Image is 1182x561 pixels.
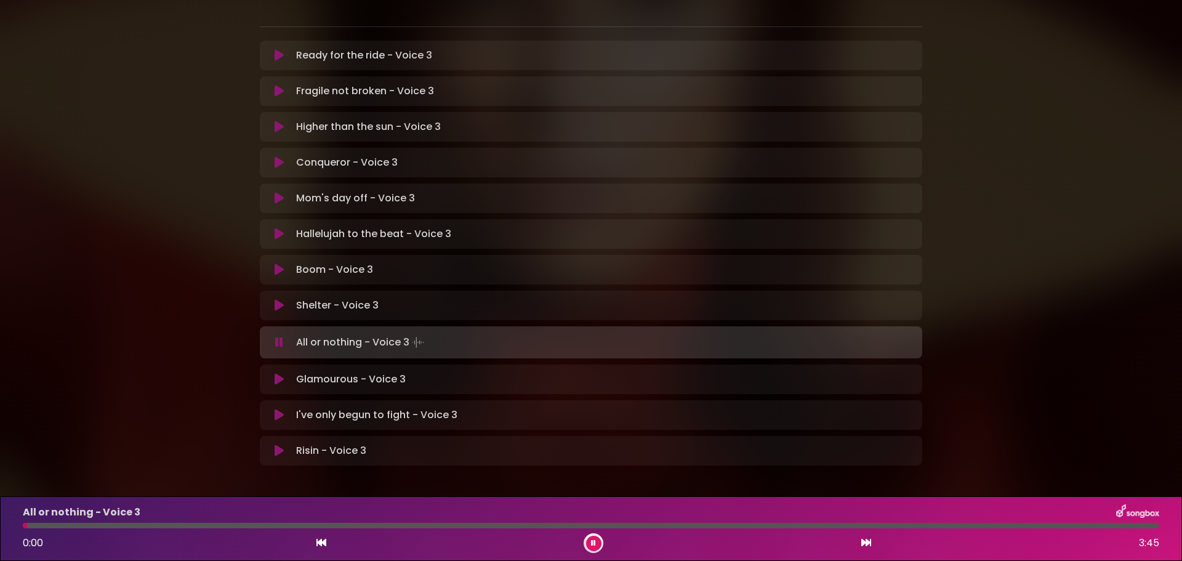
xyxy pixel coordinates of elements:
p: Boom - Voice 3 [296,262,373,277]
p: Risin - Voice 3 [296,443,366,458]
img: songbox-logo-white.png [1116,504,1159,520]
p: I've only begun to fight - Voice 3 [296,408,457,422]
p: All or nothing - Voice 3 [296,334,427,351]
p: Glamourous - Voice 3 [296,372,406,387]
p: Conqueror - Voice 3 [296,155,398,170]
p: All or nothing - Voice 3 [23,505,140,520]
p: Hallelujah to the beat - Voice 3 [296,227,451,241]
p: Fragile not broken - Voice 3 [296,84,434,99]
img: waveform4.gif [409,334,427,351]
p: Mom's day off - Voice 3 [296,191,415,206]
p: Shelter - Voice 3 [296,298,379,313]
p: Higher than the sun - Voice 3 [296,119,441,134]
p: Ready for the ride - Voice 3 [296,48,432,63]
